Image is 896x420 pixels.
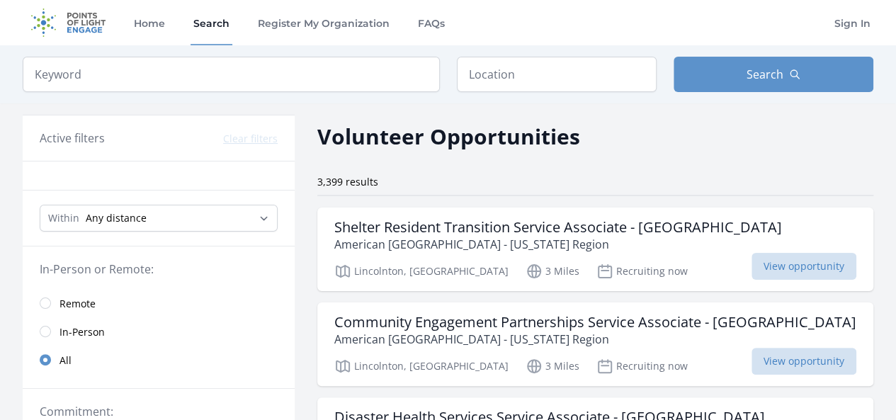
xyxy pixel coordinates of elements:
[526,358,579,375] p: 3 Miles
[317,302,873,386] a: Community Engagement Partnerships Service Associate - [GEOGRAPHIC_DATA] American [GEOGRAPHIC_DATA...
[334,314,856,331] h3: Community Engagement Partnerships Service Associate - [GEOGRAPHIC_DATA]
[334,331,856,348] p: American [GEOGRAPHIC_DATA] - [US_STATE] Region
[59,353,72,368] span: All
[40,261,278,278] legend: In-Person or Remote:
[457,57,657,92] input: Location
[334,219,782,236] h3: Shelter Resident Transition Service Associate - [GEOGRAPHIC_DATA]
[317,120,580,152] h2: Volunteer Opportunities
[40,403,278,420] legend: Commitment:
[23,289,295,317] a: Remote
[317,208,873,291] a: Shelter Resident Transition Service Associate - [GEOGRAPHIC_DATA] American [GEOGRAPHIC_DATA] - [U...
[526,263,579,280] p: 3 Miles
[596,358,688,375] p: Recruiting now
[317,175,378,188] span: 3,399 results
[334,358,509,375] p: Lincolnton, [GEOGRAPHIC_DATA]
[752,253,856,280] span: View opportunity
[747,66,783,83] span: Search
[752,348,856,375] span: View opportunity
[334,263,509,280] p: Lincolnton, [GEOGRAPHIC_DATA]
[40,130,105,147] h3: Active filters
[23,57,440,92] input: Keyword
[23,346,295,374] a: All
[23,317,295,346] a: In-Person
[40,205,278,232] select: Search Radius
[59,297,96,311] span: Remote
[223,132,278,146] button: Clear filters
[596,263,688,280] p: Recruiting now
[59,325,105,339] span: In-Person
[334,236,782,253] p: American [GEOGRAPHIC_DATA] - [US_STATE] Region
[674,57,873,92] button: Search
